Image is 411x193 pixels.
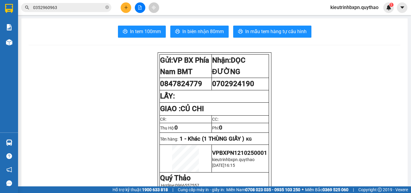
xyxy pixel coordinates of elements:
button: printerIn tem 100mm [118,26,166,38]
span: Hotline: [161,183,199,188]
span: 0 [219,124,222,131]
td: Thu Hộ: [160,123,212,132]
td: Phí: [212,123,269,132]
p: Tên hàng: [160,135,268,142]
strong: Nhận: [212,56,246,76]
button: plus [121,2,131,13]
span: kieutrinhbxpn.quythao [326,4,383,11]
button: caret-down [397,2,407,13]
button: file-add [135,2,145,13]
img: warehouse-icon [6,139,12,146]
span: 0966557557 [175,183,199,188]
span: plus [124,5,128,10]
strong: 0708 023 035 - 0935 103 250 [245,187,300,192]
strong: Gửi: [160,56,209,76]
strong: 0369 525 060 [323,187,348,192]
td: CR: [160,115,212,123]
span: 0847824779 [160,79,202,88]
span: Miền Nam [226,186,300,193]
strong: GIAO : [160,104,204,113]
span: 1 [390,3,392,7]
button: printerIn mẫu tem hàng tự cấu hình [233,26,311,38]
span: VP BX Phía Nam BMT [160,56,209,76]
span: 0 [175,124,178,131]
span: kieutrinhbxpn.quythao [212,157,255,162]
img: warehouse-icon [6,39,12,45]
span: caret-down [400,5,405,10]
span: Hỗ trợ kỹ thuật: [113,186,168,193]
img: solution-icon [6,24,12,30]
span: message [6,180,12,186]
span: notification [6,167,12,173]
span: [DATE] [212,163,224,168]
button: aim [149,2,159,13]
span: close-circle [105,5,109,11]
span: 1 - Khác (1 THÙNG GIẤY ) [180,135,244,142]
span: In tem 100mm [130,28,161,35]
span: 0702924190 [212,79,254,88]
span: In biên nhận 80mm [182,28,224,35]
input: Tìm tên, số ĐT hoặc mã đơn [33,4,104,11]
span: Cung cấp máy in - giấy in: [178,186,225,193]
span: search [25,5,29,10]
span: copyright [378,188,382,192]
td: CC: [212,115,269,123]
span: aim [152,5,156,10]
button: printerIn biên nhận 80mm [170,26,229,38]
span: printer [175,29,180,35]
strong: Quý Thảo [160,174,191,182]
span: ⚪️ [302,188,304,191]
strong: LẤY: [160,92,175,100]
span: CỦ CHI [181,104,204,113]
span: question-circle [6,153,12,159]
span: 16:15 [224,163,235,168]
img: icon-new-feature [386,5,391,10]
span: printer [123,29,128,35]
span: DỌC ĐƯỜNG [212,56,246,76]
span: file-add [138,5,142,10]
span: Miền Bắc [305,186,348,193]
span: printer [238,29,243,35]
span: VPBXPN1210250001 [212,150,267,156]
span: In mẫu tem hàng tự cấu hình [245,28,307,35]
span: close-circle [105,5,109,9]
strong: 1900 633 818 [142,187,168,192]
span: KG [246,137,252,142]
span: | [353,186,354,193]
sup: 1 [389,3,394,7]
img: logo-vxr [5,4,13,13]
